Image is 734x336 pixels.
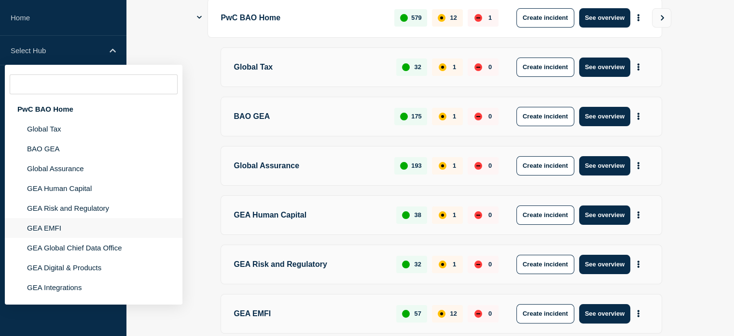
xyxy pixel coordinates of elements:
[488,211,492,219] p: 0
[488,162,492,169] p: 0
[414,211,421,219] p: 38
[439,162,446,170] div: affected
[221,8,384,28] p: PwC BAO Home
[5,258,182,278] li: GEA Digital & Products
[5,159,182,178] li: Global Assurance
[234,255,386,274] p: GEA Risk and Regulatory
[579,8,630,28] button: See overview
[579,304,630,323] button: See overview
[632,9,645,27] button: More actions
[234,304,386,323] p: GEA EMFI
[453,211,456,219] p: 1
[488,310,492,317] p: 0
[411,14,422,21] p: 579
[453,113,456,120] p: 1
[414,63,421,71] p: 32
[439,261,446,268] div: affected
[5,119,182,139] li: Global Tax
[450,14,457,21] p: 12
[411,162,422,169] p: 193
[438,310,445,318] div: affected
[400,162,408,170] div: up
[197,14,202,21] button: Show Connected Hubs
[450,310,457,317] p: 12
[400,113,408,120] div: up
[488,14,492,21] p: 1
[516,107,574,126] button: Create incident
[632,305,645,322] button: More actions
[402,310,410,318] div: up
[5,99,182,119] div: PwC BAO Home
[439,211,446,219] div: affected
[5,218,182,238] li: GEA EMFI
[579,255,630,274] button: See overview
[438,14,445,22] div: affected
[439,113,446,120] div: affected
[453,261,456,268] p: 1
[453,63,456,71] p: 1
[488,113,492,120] p: 0
[474,211,482,219] div: down
[516,8,574,28] button: Create incident
[579,107,630,126] button: See overview
[402,261,410,268] div: up
[474,310,482,318] div: down
[474,261,482,268] div: down
[516,205,574,225] button: Create incident
[402,211,410,219] div: up
[516,156,574,175] button: Create incident
[488,261,492,268] p: 0
[516,304,574,323] button: Create incident
[632,206,645,224] button: More actions
[579,156,630,175] button: See overview
[414,310,421,317] p: 57
[488,63,492,71] p: 0
[516,58,574,77] button: Create incident
[400,14,408,22] div: up
[5,178,182,198] li: GEA Human Capital
[579,205,630,225] button: See overview
[5,139,182,159] li: BAO GEA
[632,107,645,125] button: More actions
[516,255,574,274] button: Create incident
[632,255,645,273] button: More actions
[411,113,422,120] p: 175
[632,58,645,76] button: More actions
[474,63,482,71] div: down
[474,162,482,170] div: down
[402,63,410,71] div: up
[11,46,103,55] p: Select Hub
[579,58,630,77] button: See overview
[652,8,671,28] button: View
[439,63,446,71] div: affected
[474,14,482,22] div: down
[5,297,182,317] li: GEA Reporting & Analytics
[5,198,182,218] li: GEA Risk and Regulatory
[234,205,386,225] p: GEA Human Capital
[453,162,456,169] p: 1
[234,107,384,126] p: BAO GEA
[5,278,182,297] li: GEA Integrations
[5,238,182,258] li: GEA Global Chief Data Office
[474,113,482,120] div: down
[414,261,421,268] p: 32
[632,157,645,175] button: More actions
[234,58,386,77] p: Global Tax
[234,156,384,175] p: Global Assurance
